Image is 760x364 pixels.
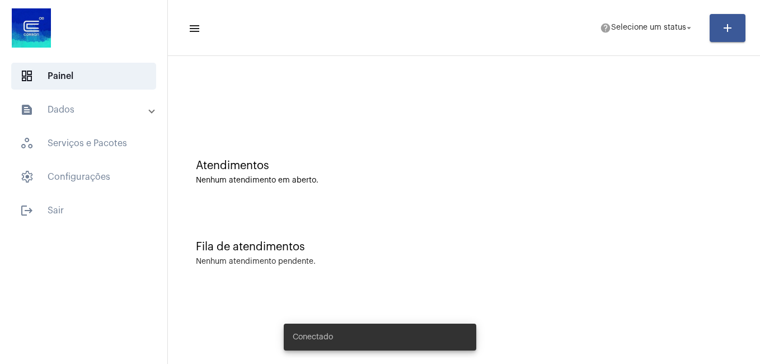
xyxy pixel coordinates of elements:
[196,258,316,266] div: Nenhum atendimento pendente.
[20,103,34,116] mat-icon: sidenav icon
[9,6,54,50] img: d4669ae0-8c07-2337-4f67-34b0df7f5ae4.jpeg
[11,63,156,90] span: Painel
[20,137,34,150] span: sidenav icon
[11,197,156,224] span: Sair
[11,130,156,157] span: Serviços e Pacotes
[293,332,333,343] span: Conectado
[196,160,732,172] div: Atendimentos
[196,176,732,185] div: Nenhum atendimento em aberto.
[684,23,694,33] mat-icon: arrow_drop_down
[593,17,701,39] button: Selecione um status
[11,164,156,190] span: Configurações
[20,170,34,184] span: sidenav icon
[611,24,686,32] span: Selecione um status
[188,22,199,35] mat-icon: sidenav icon
[20,103,149,116] mat-panel-title: Dados
[20,204,34,217] mat-icon: sidenav icon
[20,69,34,83] span: sidenav icon
[721,21,734,35] mat-icon: add
[7,96,167,123] mat-expansion-panel-header: sidenav iconDados
[600,22,611,34] mat-icon: help
[196,241,732,253] div: Fila de atendimentos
